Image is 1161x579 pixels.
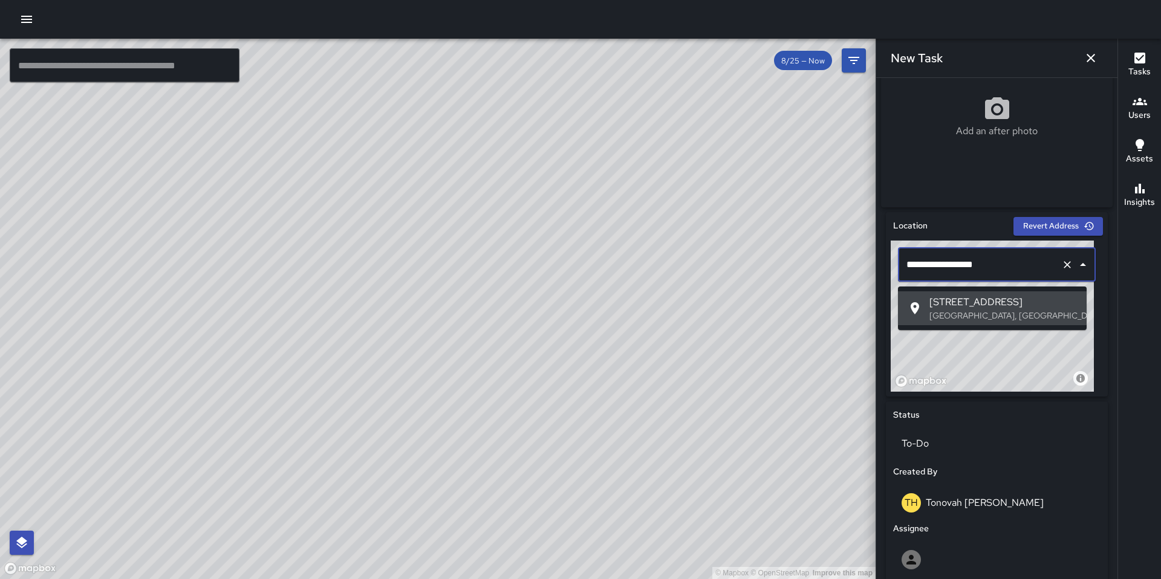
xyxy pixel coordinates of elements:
button: Clear [1059,256,1076,273]
h6: Users [1128,109,1151,122]
h6: Tasks [1128,65,1151,79]
h6: New Task [891,48,943,68]
h6: Status [893,409,920,422]
span: 8/25 — Now [774,56,832,66]
h6: Assets [1126,152,1153,166]
h6: Insights [1124,196,1155,209]
button: Filters [842,48,866,73]
p: Tonovah [PERSON_NAME] [926,496,1044,509]
p: [GEOGRAPHIC_DATA], [GEOGRAPHIC_DATA], [GEOGRAPHIC_DATA] [929,309,1077,322]
p: TH [905,496,918,510]
p: Add an after photo [956,124,1038,138]
h6: Assignee [893,522,929,535]
button: Users [1118,87,1161,131]
button: Assets [1118,131,1161,174]
h6: Created By [893,465,937,479]
button: Tasks [1118,44,1161,87]
h6: Location [893,219,928,233]
p: To-Do [902,436,1092,451]
button: Revert Address [1013,217,1103,236]
span: [STREET_ADDRESS] [929,295,1077,309]
button: Insights [1118,174,1161,218]
button: Close [1075,256,1091,273]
